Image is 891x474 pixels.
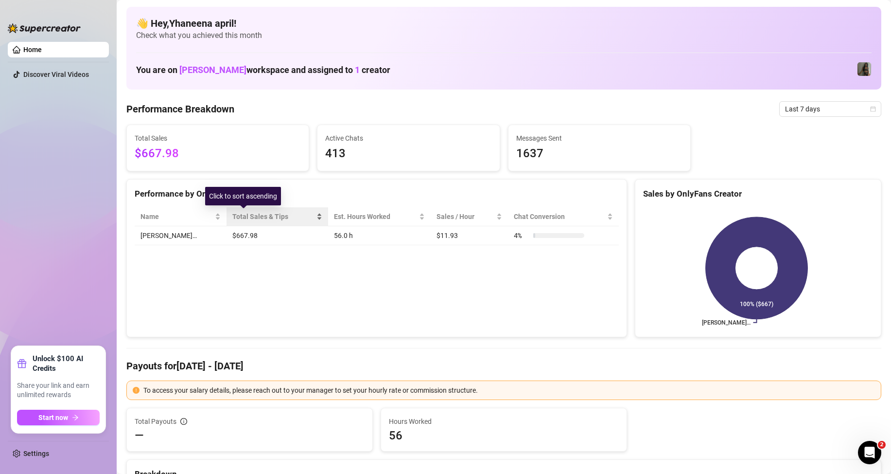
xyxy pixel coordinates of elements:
td: [PERSON_NAME]… [135,226,227,245]
th: Total Sales & Tips [227,207,328,226]
span: Share your link and earn unlimited rewards [17,381,100,400]
span: calendar [870,106,876,112]
button: Start nowarrow-right [17,410,100,425]
span: 1637 [516,145,682,163]
span: arrow-right [72,414,79,421]
iframe: Intercom live chat [858,441,881,464]
img: Brandy [857,62,871,76]
span: 56 [389,428,619,443]
span: exclamation-circle [133,387,140,394]
div: Click to sort ascending [205,187,281,205]
h1: You are on workspace and assigned to creator [136,65,390,75]
span: [PERSON_NAME] [179,65,246,75]
td: $11.93 [431,226,508,245]
span: Total Payouts [135,416,176,427]
span: Hours Worked [389,416,619,427]
h4: 👋 Hey, Yhaneena april ! [136,17,872,30]
span: Total Sales & Tips [232,211,314,222]
th: Sales / Hour [431,207,508,226]
strong: Unlock $100 AI Credits [33,354,100,373]
a: Home [23,46,42,54]
img: logo-BBDzfeDw.svg [8,23,81,33]
text: [PERSON_NAME]… [702,319,751,326]
th: Name [135,207,227,226]
span: $667.98 [135,145,301,163]
td: 56.0 h [328,226,431,245]
span: gift [17,359,27,368]
span: Last 7 days [785,102,875,116]
a: Settings [23,450,49,457]
td: $667.98 [227,226,328,245]
span: Sales / Hour [437,211,494,222]
div: Performance by OnlyFans Creator [135,187,619,201]
th: Chat Conversion [508,207,619,226]
span: 1 [355,65,360,75]
span: Messages Sent [516,133,682,144]
a: Discover Viral Videos [23,71,89,78]
div: Sales by OnlyFans Creator [643,187,873,201]
span: Chat Conversion [514,211,605,222]
span: Check what you achieved this month [136,30,872,41]
span: Total Sales [135,133,301,144]
div: Est. Hours Worked [334,211,417,222]
h4: Payouts for [DATE] - [DATE] [126,359,881,373]
span: 2 [878,441,886,449]
span: Active Chats [325,133,491,144]
span: — [135,428,144,443]
span: 4 % [514,230,529,241]
span: Name [140,211,213,222]
span: Start now [38,414,68,421]
span: 413 [325,145,491,163]
span: info-circle [180,418,187,425]
h4: Performance Breakdown [126,102,234,116]
div: To access your salary details, please reach out to your manager to set your hourly rate or commis... [143,385,875,396]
